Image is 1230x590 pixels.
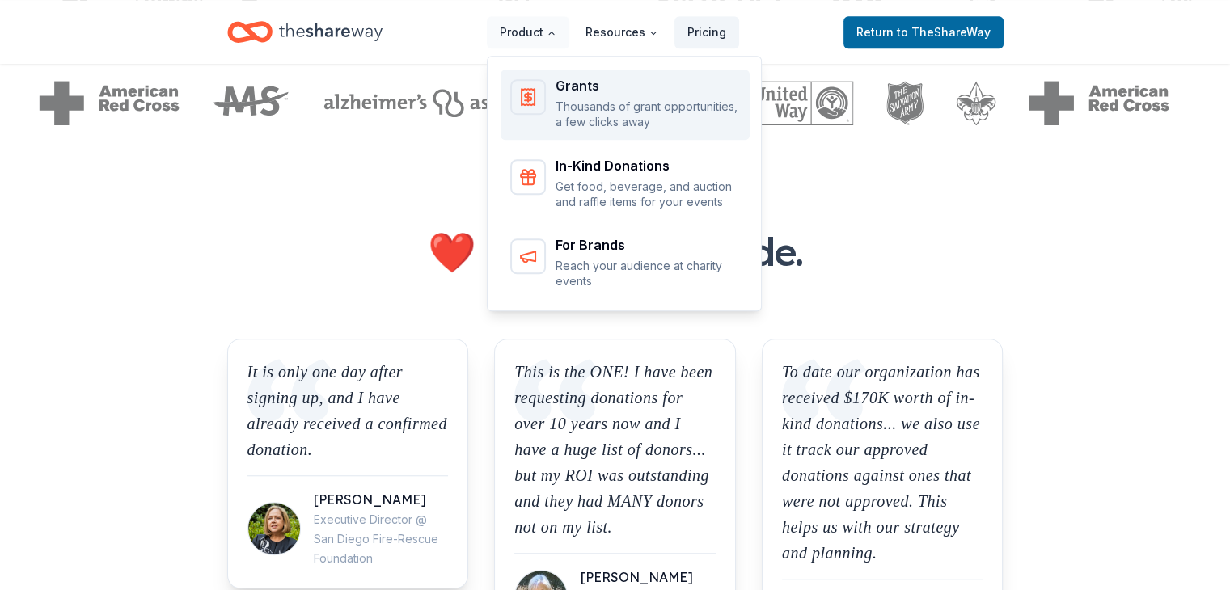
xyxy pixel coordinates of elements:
[556,258,740,289] p: Reach your audience at charity events
[487,16,569,48] button: Product
[886,81,924,125] img: The Salvation Army
[227,13,383,51] a: Home
[856,23,991,42] span: Return
[897,25,991,39] span: to TheShareWay
[39,81,180,125] img: American Red Cross
[556,238,740,251] div: For Brands
[750,81,853,125] img: United Way
[956,81,996,125] img: Boy Scouts of America
[843,16,1004,48] a: Returnto TheShareWay
[556,159,740,172] div: In-Kind Donations
[782,359,983,566] p: To date our organization has received $170K worth of in-kind donations... we also use it track ou...
[1029,81,1169,125] img: American Red Cross
[581,567,716,588] div: [PERSON_NAME]
[556,179,740,210] p: Get food, beverage, and auction and raffle items for your events
[212,81,291,125] img: MS
[556,99,740,130] p: Thousands of grant opportunities, a few clicks away
[501,70,750,140] a: GrantsThousands of grant opportunities, a few clicks away
[488,57,763,312] div: Product
[514,359,716,540] p: This is the ONE! I have been requesting donations for over 10 years now and I have a huge list of...
[248,503,300,554] img: Picture for Wendy Robinson
[323,89,579,117] img: Alzheimers Association
[674,16,739,48] a: Pricing
[314,489,449,510] div: [PERSON_NAME]
[314,510,449,568] div: Executive Director @ San Diego Fire-Rescue Foundation
[247,359,449,462] p: It is only one day after signing up, and I have already received a confirmed donation.
[357,229,874,274] h2: ❤️ Loved nationwide.
[501,229,750,299] a: For BrandsReach your audience at charity events
[501,150,750,220] a: In-Kind DonationsGet food, beverage, and auction and raffle items for your events
[573,16,671,48] button: Resources
[487,13,739,51] nav: Main
[556,79,740,92] div: Grants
